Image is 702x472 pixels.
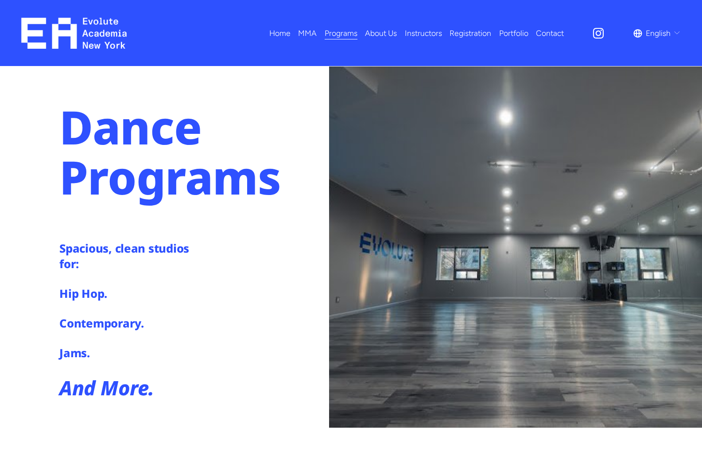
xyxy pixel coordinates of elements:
a: folder dropdown [298,25,317,41]
a: Instagram [592,27,605,40]
h4: Spacious, clean studios for: [59,241,202,272]
img: EA [21,18,127,49]
a: Home [269,25,291,41]
a: Portfolio [499,25,528,41]
a: Contact [536,25,564,41]
h4: Jams. [59,345,202,361]
span: Programs [325,26,357,40]
a: Instructors [405,25,442,41]
span: MMA [298,26,317,40]
h4: Contemporary. [59,316,202,331]
a: About Us [365,25,397,41]
a: Registration [450,25,491,41]
a: folder dropdown [325,25,357,41]
h4: Hip Hop. [59,286,202,301]
div: language picker [633,25,681,41]
h1: Dance Programs [59,101,324,202]
span: English [646,26,671,40]
em: And More. [59,374,154,401]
